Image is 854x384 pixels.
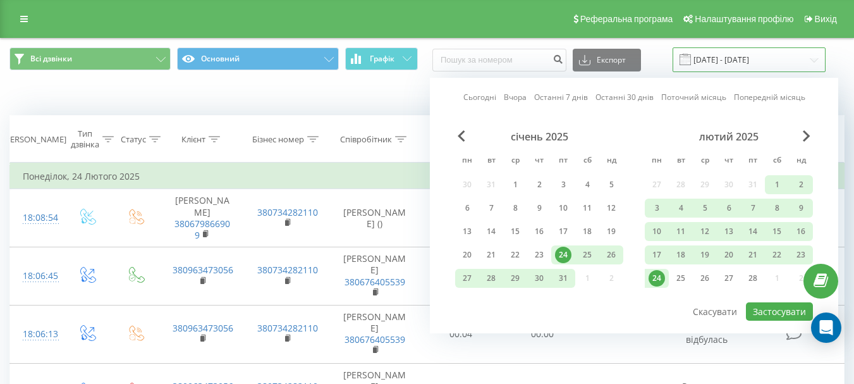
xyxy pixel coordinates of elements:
[551,222,575,241] div: пт 17 січ 2025 р.
[697,270,713,287] div: 26
[345,47,418,70] button: Графік
[174,218,230,241] a: 380679866909
[693,199,717,218] div: ср 5 лют 2025 р.
[721,247,737,263] div: 20
[531,247,547,263] div: 23
[789,222,813,241] div: нд 16 лют 2025 р.
[769,200,785,216] div: 8
[575,245,599,264] div: сб 25 січ 2025 р.
[693,222,717,241] div: ср 12 лют 2025 р.
[719,152,738,171] abbr: четвер
[603,200,619,216] div: 12
[479,245,503,264] div: вт 21 січ 2025 р.
[575,199,599,218] div: сб 11 січ 2025 р.
[579,223,595,240] div: 18
[3,134,66,145] div: [PERSON_NAME]
[645,222,669,241] div: пн 10 лют 2025 р.
[551,199,575,218] div: пт 10 січ 2025 р.
[789,175,813,194] div: нд 2 лют 2025 р.
[673,223,689,240] div: 11
[455,130,623,143] div: січень 2025
[506,152,525,171] abbr: середа
[370,54,394,63] span: Графік
[479,222,503,241] div: вт 14 січ 2025 р.
[793,247,809,263] div: 23
[765,175,789,194] div: сб 1 лют 2025 р.
[669,222,693,241] div: вт 11 лют 2025 р.
[603,247,619,263] div: 26
[257,322,318,334] a: 380734282110
[669,199,693,218] div: вт 4 лют 2025 р.
[580,14,673,24] span: Реферальна програма
[717,222,741,241] div: чт 13 лют 2025 р.
[507,247,523,263] div: 22
[160,189,245,247] td: [PERSON_NAME]
[695,152,714,171] abbr: середа
[649,200,665,216] div: 3
[23,264,49,288] div: 18:06:45
[527,175,551,194] div: чт 2 січ 2025 р.
[71,128,99,150] div: Тип дзвінка
[463,91,496,103] a: Сьогодні
[645,269,669,288] div: пн 24 лют 2025 р.
[555,247,571,263] div: 24
[745,223,761,240] div: 14
[530,152,549,171] abbr: четвер
[745,247,761,263] div: 21
[789,245,813,264] div: нд 23 лют 2025 р.
[673,270,689,287] div: 25
[603,223,619,240] div: 19
[555,270,571,287] div: 31
[579,177,595,193] div: 4
[252,134,304,145] div: Бізнес номер
[741,222,765,241] div: пт 14 лют 2025 р.
[455,245,479,264] div: пн 20 січ 2025 р.
[531,270,547,287] div: 30
[329,305,420,363] td: [PERSON_NAME]
[455,222,479,241] div: пн 13 січ 2025 р.
[551,269,575,288] div: пт 31 січ 2025 р.
[555,200,571,216] div: 10
[717,245,741,264] div: чт 20 лют 2025 р.
[717,199,741,218] div: чт 6 лют 2025 р.
[345,276,405,288] a: 380676405539
[767,152,786,171] abbr: субота
[693,269,717,288] div: ср 26 лют 2025 р.
[555,177,571,193] div: 3
[573,49,641,71] button: Експорт
[769,223,785,240] div: 15
[741,245,765,264] div: пт 21 лют 2025 р.
[734,91,805,103] a: Попередній місяць
[503,222,527,241] div: ср 15 січ 2025 р.
[765,245,789,264] div: сб 22 лют 2025 р.
[645,245,669,264] div: пн 17 лют 2025 р.
[746,302,813,321] button: Застосувати
[531,177,547,193] div: 2
[555,223,571,240] div: 17
[9,47,171,70] button: Всі дзвінки
[257,206,318,218] a: 380734282110
[697,200,713,216] div: 5
[483,270,499,287] div: 28
[599,175,623,194] div: нд 5 січ 2025 р.
[459,223,475,240] div: 13
[340,134,392,145] div: Співробітник
[483,247,499,263] div: 21
[551,175,575,194] div: пт 3 січ 2025 р.
[455,269,479,288] div: пн 27 січ 2025 р.
[599,245,623,264] div: нд 26 січ 2025 р.
[177,47,338,70] button: Основний
[645,199,669,218] div: пн 3 лют 2025 р.
[329,247,420,306] td: [PERSON_NAME]
[458,130,465,142] span: Previous Month
[669,269,693,288] div: вт 25 лют 2025 р.
[420,189,502,247] td: 00:02
[503,269,527,288] div: ср 29 січ 2025 р.
[669,245,693,264] div: вт 18 лют 2025 р.
[682,322,731,345] span: Розмова не відбулась
[647,152,666,171] abbr: понеділок
[527,222,551,241] div: чт 16 січ 2025 р.
[527,199,551,218] div: чт 9 січ 2025 р.
[595,91,654,103] a: Останні 30 днів
[599,199,623,218] div: нд 12 січ 2025 р.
